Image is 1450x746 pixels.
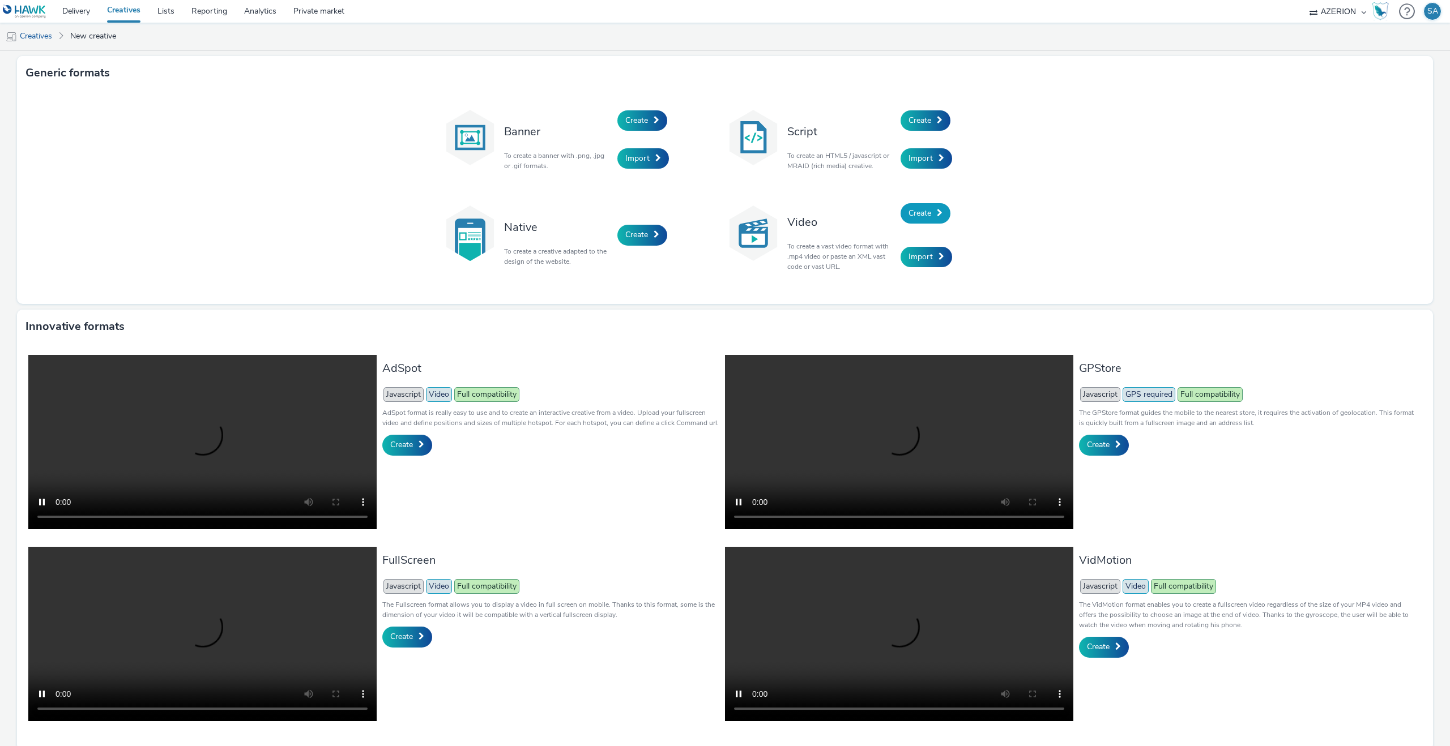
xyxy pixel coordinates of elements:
[25,318,125,335] h3: Innovative formats
[787,124,895,139] h3: Script
[1151,579,1216,594] span: Full compatibility
[382,435,432,455] a: Create
[625,115,648,126] span: Create
[382,627,432,647] a: Create
[390,439,413,450] span: Create
[1372,2,1389,20] img: Hawk Academy
[1080,387,1120,402] span: Javascript
[617,225,667,245] a: Create
[382,361,719,376] h3: AdSpot
[1079,361,1416,376] h3: GPStore
[901,148,952,169] a: Import
[390,631,413,642] span: Create
[383,387,424,402] span: Javascript
[725,109,782,166] img: code.svg
[382,408,719,428] p: AdSpot format is really easy to use and to create an interactive creative from a video. Upload yo...
[426,579,452,594] span: Video
[504,124,612,139] h3: Banner
[504,246,612,267] p: To create a creative adapted to the design of the website.
[1372,2,1393,20] a: Hawk Academy
[1079,408,1416,428] p: The GPStore format guides the mobile to the nearest store, it requires the activation of geolocat...
[625,229,648,240] span: Create
[426,387,452,402] span: Video
[787,151,895,171] p: To create an HTML5 / javascript or MRAID (rich media) creative.
[504,220,612,235] h3: Native
[1079,637,1129,657] a: Create
[1087,439,1110,450] span: Create
[504,151,612,171] p: To create a banner with .png, .jpg or .gif formats.
[787,215,895,230] h3: Video
[901,203,950,224] a: Create
[382,552,719,568] h3: FullScreen
[617,148,669,169] a: Import
[454,387,519,402] span: Full compatibility
[909,153,933,164] span: Import
[1087,641,1110,652] span: Create
[442,205,498,261] img: native.svg
[1079,552,1416,568] h3: VidMotion
[3,5,46,19] img: undefined Logo
[725,205,782,261] img: video.svg
[1178,387,1243,402] span: Full compatibility
[1123,387,1175,402] span: GPS required
[625,153,650,164] span: Import
[901,247,952,267] a: Import
[617,110,667,131] a: Create
[909,115,931,126] span: Create
[909,208,931,218] span: Create
[454,579,519,594] span: Full compatibility
[909,251,933,262] span: Import
[383,579,424,594] span: Javascript
[65,23,122,50] a: New creative
[25,65,110,82] h3: Generic formats
[787,241,895,272] p: To create a vast video format with .mp4 video or paste an XML vast code or vast URL.
[442,109,498,166] img: banner.svg
[1080,579,1120,594] span: Javascript
[1079,599,1416,630] p: The VidMotion format enables you to create a fullscreen video regardless of the size of your MP4 ...
[901,110,950,131] a: Create
[1427,3,1438,20] div: SA
[1123,579,1149,594] span: Video
[382,599,719,620] p: The Fullscreen format allows you to display a video in full screen on mobile. Thanks to this form...
[1079,435,1129,455] a: Create
[6,31,17,42] img: mobile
